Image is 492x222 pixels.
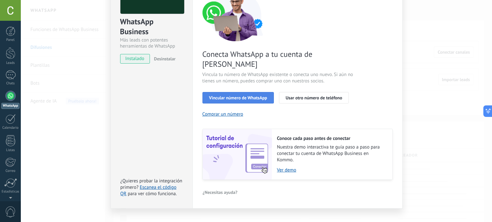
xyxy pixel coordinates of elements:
[1,169,20,173] div: Correo
[286,96,342,100] span: Usar otro número de teléfono
[279,92,349,103] button: Usar otro número de teléfono
[209,96,267,100] span: Vincular número de WhatsApp
[202,49,355,69] span: Conecta WhatsApp a tu cuenta de [PERSON_NAME]
[152,54,176,64] button: Desinstalar
[277,144,386,163] span: Nuestra demo interactiva te guía paso a paso para conectar tu cuenta de WhatsApp Business en Kommo.
[1,190,20,194] div: Estadísticas
[202,188,238,197] button: ¿Necesitas ayuda?
[154,56,176,62] span: Desinstalar
[1,126,20,130] div: Calendario
[277,167,386,173] a: Ver demo
[1,148,20,152] div: Listas
[202,92,274,103] button: Vincular número de WhatsApp
[120,37,183,49] div: Más leads con potentes herramientas de WhatsApp
[1,81,20,86] div: Chats
[120,54,150,64] span: instalado
[1,38,20,42] div: Panel
[203,190,238,195] span: ¿Necesitas ayuda?
[120,17,183,37] div: WhatsApp Business
[277,135,386,142] h2: Conoce cada paso antes de conectar
[1,61,20,65] div: Leads
[202,111,243,117] button: Comprar un número
[120,184,176,197] a: Escanea el código QR
[120,178,183,190] span: ¿Quieres probar la integración primero?
[1,103,20,109] div: WhatsApp
[128,191,177,197] span: para ver cómo funciona.
[202,72,355,84] span: Vincula tu número de WhatsApp existente o conecta uno nuevo. Si aún no tienes un número, puedes c...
